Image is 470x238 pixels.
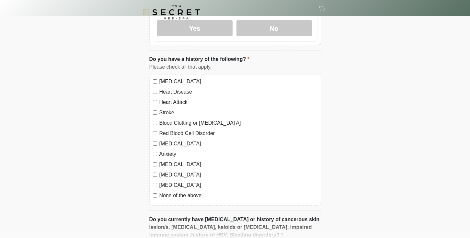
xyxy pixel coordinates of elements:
label: No [236,20,312,36]
input: Blood Clotting or [MEDICAL_DATA] [153,121,157,125]
input: [MEDICAL_DATA] [153,173,157,177]
input: [MEDICAL_DATA] [153,142,157,146]
input: Anxiety [153,152,157,156]
label: Heart Disease [159,88,317,96]
label: Blood Clotting or [MEDICAL_DATA] [159,119,317,127]
label: Yes [157,20,233,36]
input: Red Blood Cell Disorder [153,131,157,135]
label: [MEDICAL_DATA] [159,140,317,148]
input: [MEDICAL_DATA] [153,162,157,166]
label: Anxiety [159,150,317,158]
label: [MEDICAL_DATA] [159,161,317,168]
label: [MEDICAL_DATA] [159,181,317,189]
img: It's A Secret Med Spa Logo [143,5,200,19]
div: Please check all that apply. [149,63,321,71]
input: [MEDICAL_DATA] [153,79,157,84]
label: Heart Attack [159,98,317,106]
label: [MEDICAL_DATA] [159,78,317,85]
label: Stroke [159,109,317,117]
label: [MEDICAL_DATA] [159,171,317,179]
input: Heart Attack [153,100,157,104]
input: None of the above [153,193,157,198]
input: [MEDICAL_DATA] [153,183,157,187]
label: Red Blood Cell Disorder [159,130,317,137]
input: Heart Disease [153,90,157,94]
label: None of the above [159,192,317,199]
input: Stroke [153,110,157,115]
label: Do you have a history of the following? [149,55,249,63]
